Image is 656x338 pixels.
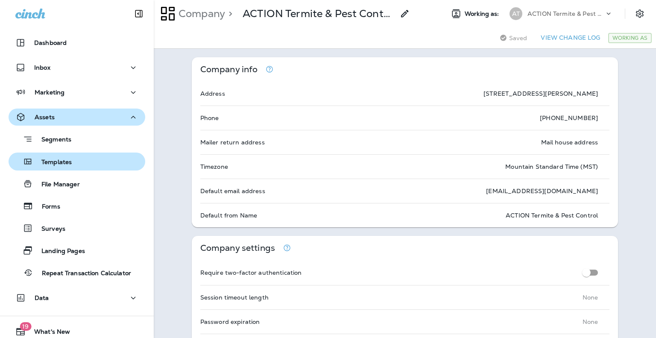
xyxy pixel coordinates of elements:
[9,219,145,237] button: Surveys
[9,289,145,306] button: Data
[34,64,50,71] p: Inbox
[506,212,598,219] p: ACTION Termite & Pest Control
[127,5,151,22] button: Collapse Sidebar
[9,59,145,76] button: Inbox
[9,175,145,193] button: File Manager
[175,7,225,20] p: Company
[35,294,49,301] p: Data
[33,247,85,256] p: Landing Pages
[9,153,145,170] button: Templates
[34,39,67,46] p: Dashboard
[200,115,219,121] p: Phone
[583,294,598,301] p: None
[486,188,598,194] p: [EMAIL_ADDRESS][DOMAIN_NAME]
[200,139,265,146] p: Mailer return address
[9,264,145,282] button: Repeat Transaction Calculator
[541,139,598,146] p: Mail house address
[35,114,55,121] p: Assets
[200,212,257,219] p: Default from Name
[35,89,64,96] p: Marketing
[200,244,275,252] p: Company settings
[465,10,501,18] span: Working as:
[200,294,269,301] p: Session timeout length
[200,318,260,325] p: Password expiration
[510,7,522,20] div: AT
[200,163,228,170] p: Timezone
[608,33,652,43] div: Working As
[9,130,145,148] button: Segments
[33,181,80,189] p: File Manager
[505,163,598,170] p: Mountain Standard Time (MST)
[527,10,604,17] p: ACTION Termite & Pest Control
[243,7,395,20] p: ACTION Termite & Pest Control
[200,90,225,97] p: Address
[9,109,145,126] button: Assets
[9,34,145,51] button: Dashboard
[33,136,71,144] p: Segments
[33,270,131,278] p: Repeat Transaction Calculator
[583,318,598,325] p: None
[225,7,232,20] p: >
[33,225,65,233] p: Surveys
[200,66,258,73] p: Company info
[540,115,598,121] p: [PHONE_NUMBER]
[200,269,302,276] p: Require two-factor authentication
[33,203,60,211] p: Forms
[483,90,598,97] p: [STREET_ADDRESS][PERSON_NAME]
[509,35,527,41] span: Saved
[33,159,72,167] p: Templates
[200,188,265,194] p: Default email address
[20,322,31,331] span: 19
[9,241,145,259] button: Landing Pages
[537,31,603,44] button: View Change Log
[9,84,145,101] button: Marketing
[9,197,145,215] button: Forms
[632,6,647,21] button: Settings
